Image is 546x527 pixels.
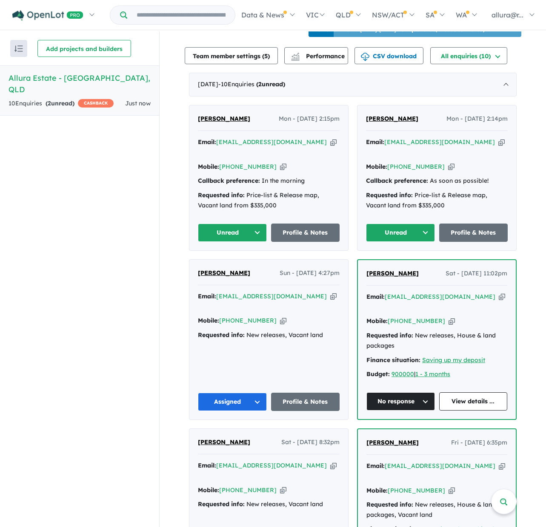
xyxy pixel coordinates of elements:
[448,162,455,171] button: Copy
[258,80,262,88] span: 2
[330,292,337,301] button: Copy
[198,191,245,199] strong: Requested info:
[198,177,260,184] strong: Callback preference:
[366,138,384,146] strong: Email:
[216,462,327,469] a: [EMAIL_ADDRESS][DOMAIN_NAME]
[256,80,285,88] strong: ( unread)
[388,317,445,325] a: [PHONE_NUMBER]
[384,138,495,146] a: [EMAIL_ADDRESS][DOMAIN_NAME]
[129,6,233,24] input: Try estate name, suburb, builder or developer
[385,293,495,300] a: [EMAIL_ADDRESS][DOMAIN_NAME]
[219,317,277,324] a: [PHONE_NUMBER]
[198,437,250,448] a: [PERSON_NAME]
[366,177,428,184] strong: Callback preference:
[198,114,250,124] a: [PERSON_NAME]
[366,224,435,242] button: Unread
[492,11,523,19] span: allura@r...
[366,317,388,325] strong: Mobile:
[330,138,337,147] button: Copy
[14,45,23,52] img: sort.svg
[48,99,51,107] span: 2
[198,138,216,146] strong: Email:
[292,52,345,60] span: Performance
[198,269,250,277] span: [PERSON_NAME]
[198,331,245,339] strong: Requested info:
[198,163,219,170] strong: Mobile:
[439,392,508,411] a: View details ...
[198,176,340,186] div: In the morning
[198,268,250,278] a: [PERSON_NAME]
[216,292,327,300] a: [EMAIL_ADDRESS][DOMAIN_NAME]
[330,461,337,470] button: Copy
[216,138,327,146] a: [EMAIL_ADDRESS][DOMAIN_NAME]
[12,10,83,21] img: Openlot PRO Logo White
[354,47,423,64] button: CSV download
[366,370,390,378] strong: Budget:
[366,331,507,351] div: New releases, House & land packages
[198,292,216,300] strong: Email:
[366,487,388,494] strong: Mobile:
[499,462,505,470] button: Copy
[446,269,507,279] span: Sat - [DATE] 11:02pm
[280,162,286,171] button: Copy
[218,80,285,88] span: - 10 Enquir ies
[446,114,508,124] span: Mon - [DATE] 2:14pm
[366,190,508,211] div: Price-list & Release map, Vacant land from $335,000
[499,292,505,301] button: Copy
[388,487,445,494] a: [PHONE_NUMBER]
[449,486,455,495] button: Copy
[291,55,300,61] img: bar-chart.svg
[198,190,340,211] div: Price-list & Release map, Vacant land from $335,000
[451,438,507,448] span: Fri - [DATE] 6:35pm
[366,369,507,380] div: |
[198,224,267,242] button: Unread
[271,393,340,411] a: Profile & Notes
[198,115,250,122] span: [PERSON_NAME]
[366,439,419,446] span: [PERSON_NAME]
[37,40,131,57] button: Add projects and builders
[449,317,455,326] button: Copy
[280,268,340,278] span: Sun - [DATE] 4:27pm
[198,486,219,494] strong: Mobile:
[198,438,250,446] span: [PERSON_NAME]
[366,269,419,277] span: [PERSON_NAME]
[415,370,450,378] a: 1 - 3 months
[279,114,340,124] span: Mon - [DATE] 2:15pm
[280,316,286,325] button: Copy
[366,163,387,170] strong: Mobile:
[498,138,505,147] button: Copy
[198,393,267,411] button: Assigned
[125,99,151,107] span: Just now
[366,392,435,411] button: No response
[366,331,413,339] strong: Requested info:
[366,176,508,186] div: As soon as possible!
[9,99,114,109] div: 10 Enquir ies
[264,52,268,60] span: 5
[361,53,369,61] img: download icon
[366,115,418,122] span: [PERSON_NAME]
[366,293,385,300] strong: Email:
[366,500,507,520] div: New releases, House & land packages, Vacant land
[198,462,216,469] strong: Email:
[281,437,340,448] span: Sat - [DATE] 8:32pm
[422,356,485,364] a: Saving up my deposit
[366,501,413,508] strong: Requested info:
[366,438,419,448] a: [PERSON_NAME]
[185,47,278,64] button: Team member settings (5)
[366,269,419,279] a: [PERSON_NAME]
[198,499,340,510] div: New releases, Vacant land
[366,462,385,470] strong: Email:
[198,500,245,508] strong: Requested info:
[198,317,219,324] strong: Mobile:
[366,191,413,199] strong: Requested info:
[271,224,340,242] a: Profile & Notes
[219,163,277,170] a: [PHONE_NUMBER]
[366,114,418,124] a: [PERSON_NAME]
[392,370,414,378] a: 900000
[46,99,74,107] strong: ( unread)
[198,330,340,340] div: New releases, Vacant land
[439,224,508,242] a: Profile & Notes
